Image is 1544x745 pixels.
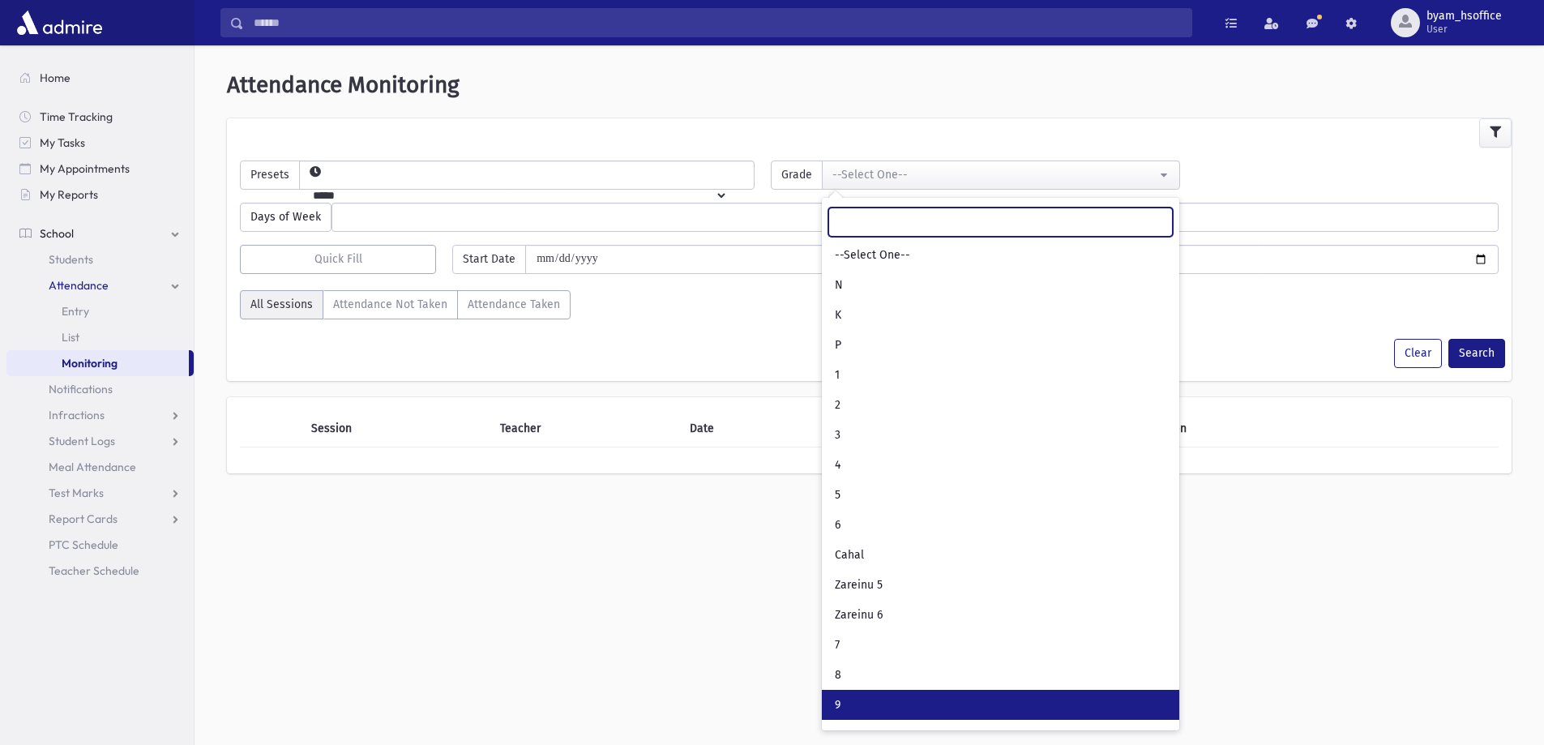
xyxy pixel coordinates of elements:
[49,382,113,396] span: Notifications
[323,290,458,319] label: Attendance Not Taken
[6,130,194,156] a: My Tasks
[13,6,106,39] img: AdmirePro
[835,697,840,713] span: 9
[240,161,300,190] span: Presets
[457,290,571,319] label: Attendance Taken
[1426,23,1502,36] span: User
[240,245,436,274] button: Quick Fill
[490,410,680,447] th: Teacher
[49,486,104,500] span: Test Marks
[6,182,194,208] a: My Reports
[40,187,98,202] span: My Reports
[49,434,115,448] span: Student Logs
[6,454,194,480] a: Meal Attendance
[1448,339,1505,368] button: Search
[835,247,910,263] span: --Select One--
[40,135,85,150] span: My Tasks
[1426,10,1502,23] span: byam_hsoffice
[49,537,118,552] span: PTC Schedule
[835,547,864,563] span: Cahal
[6,104,194,130] a: Time Tracking
[314,252,362,266] span: Quick Fill
[6,402,194,428] a: Infractions
[302,410,491,447] th: Session
[835,307,841,323] span: K
[835,457,840,473] span: 4
[6,156,194,182] a: My Appointments
[6,272,194,298] a: Attendance
[835,277,843,293] span: N
[1394,339,1442,368] button: Clear
[835,367,840,383] span: 1
[452,245,526,274] span: Start Date
[835,607,883,623] span: Zareinu 6
[828,208,1173,237] input: Search
[6,324,194,350] a: List
[835,427,840,443] span: 3
[6,376,194,402] a: Notifications
[227,71,460,98] span: Attendance Monitoring
[835,397,840,413] span: 2
[6,558,194,584] a: Teacher Schedule
[1084,410,1438,447] th: Attendance Taken
[835,517,840,533] span: 6
[818,410,1084,447] th: Day of Week
[240,203,331,232] span: Days of Week
[62,304,89,319] span: Entry
[49,563,139,578] span: Teacher Schedule
[835,667,841,683] span: 8
[6,298,194,324] a: Entry
[6,65,194,91] a: Home
[6,221,194,246] a: School
[244,8,1191,37] input: Search
[6,350,189,376] a: Monitoring
[40,109,113,124] span: Time Tracking
[6,428,194,454] a: Student Logs
[49,252,93,267] span: Students
[240,290,571,326] div: AttTaken
[62,330,79,345] span: List
[49,408,105,422] span: Infractions
[832,166,1156,183] div: --Select One--
[6,246,194,272] a: Students
[62,356,118,370] span: Monitoring
[49,460,136,474] span: Meal Attendance
[40,161,130,176] span: My Appointments
[822,161,1179,190] button: --Select One--
[40,226,74,241] span: School
[6,480,194,506] a: Test Marks
[835,637,840,653] span: 7
[40,71,71,85] span: Home
[240,290,323,319] label: All Sessions
[49,512,118,526] span: Report Cards
[6,506,194,532] a: Report Cards
[835,487,840,503] span: 5
[680,410,818,447] th: Date
[6,532,194,558] a: PTC Schedule
[835,577,883,593] span: Zareinu 5
[835,337,841,353] span: P
[771,161,823,190] span: Grade
[49,278,109,293] span: Attendance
